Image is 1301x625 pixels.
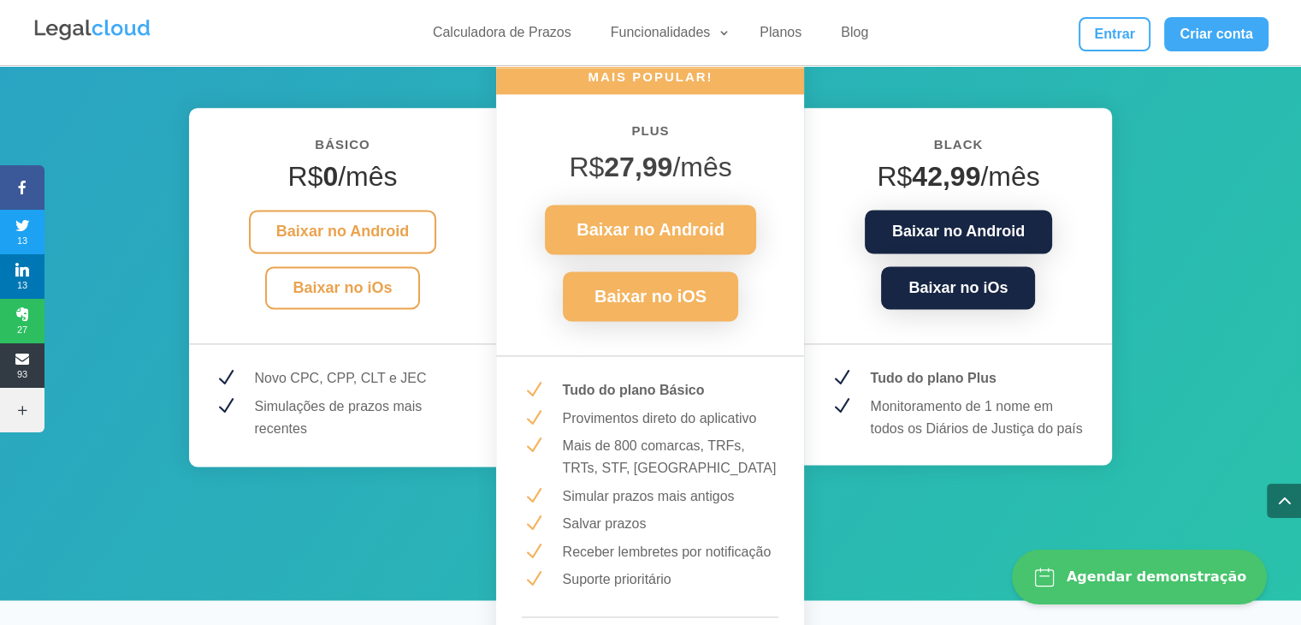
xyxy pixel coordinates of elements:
a: Baixar no iOs [881,266,1035,310]
span: N [522,485,543,507]
strong: Tudo do plano Plus [870,371,996,385]
p: Salvar prazos [562,513,778,535]
span: N [522,568,543,590]
a: Baixar no Android [545,205,756,254]
a: Baixar no iOs [265,266,419,310]
a: Baixar no Android [249,210,436,253]
a: Logo da Legalcloud [33,31,152,45]
p: Mais de 800 comarcas, TRFs, TRTs, STF, [GEOGRAPHIC_DATA] [562,435,778,479]
p: Receber lembretes por notificação [562,541,778,563]
a: Calculadora de Prazos [423,24,582,49]
p: Monitoramento de 1 nome em todos os Diários de Justiça do país [870,396,1086,439]
img: Legalcloud Logo [33,17,152,43]
a: Planos [749,24,812,49]
span: N [830,396,851,417]
h4: R$ /mês [215,160,471,201]
h6: Black [830,134,1086,164]
span: N [522,541,543,562]
h4: R$ /mês [830,160,1086,201]
span: N [522,408,543,429]
strong: 42,99 [912,161,980,192]
span: N [522,435,543,456]
p: Provimentos direto do aplicativo [562,408,778,430]
h6: PLUS [522,120,778,151]
strong: 27,99 [604,152,672,182]
span: N [830,367,851,389]
span: N [215,396,236,417]
p: Simulações de prazos mais recentes [255,396,471,439]
span: R$ /mês [569,152,731,182]
span: N [522,513,543,534]
p: Simular prazos mais antigos [562,485,778,508]
a: Baixar no iOS [563,271,738,321]
a: Funcionalidades [600,24,731,49]
a: Baixar no Android [865,210,1052,253]
a: Criar conta [1164,17,1268,51]
span: N [215,367,236,389]
span: N [522,379,543,401]
h6: MAIS POPULAR! [496,68,804,94]
a: Entrar [1079,17,1150,51]
strong: 0 [322,161,338,192]
a: Blog [831,24,878,49]
h6: BÁSICO [215,134,471,164]
strong: Tudo do plano Básico [562,383,704,397]
p: Suporte prioritário [562,568,778,591]
p: Novo CPC, CPP, CLT e JEC [255,367,471,390]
